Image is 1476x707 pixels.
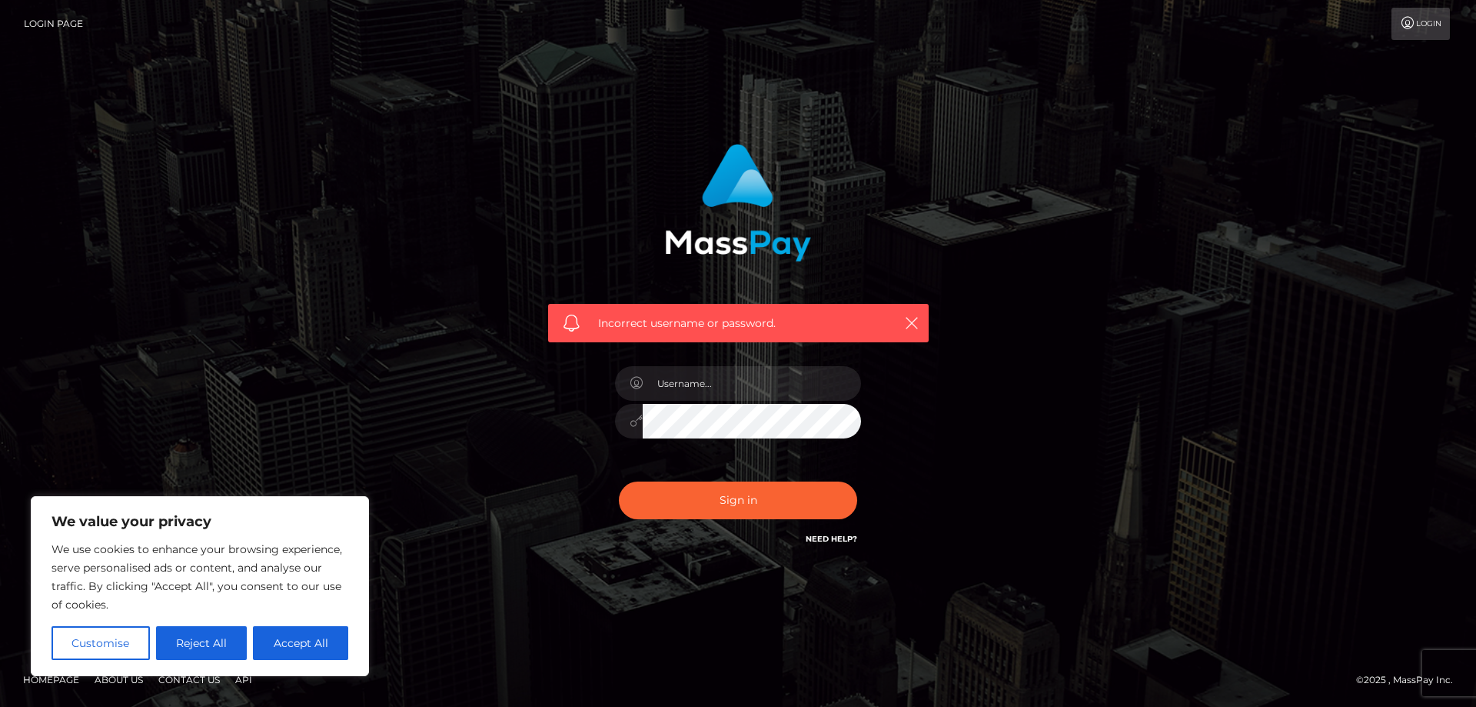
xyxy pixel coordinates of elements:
a: About Us [88,668,149,692]
a: Homepage [17,668,85,692]
p: We use cookies to enhance your browsing experience, serve personalised ads or content, and analys... [52,540,348,614]
a: Login Page [24,8,83,40]
img: MassPay Login [665,144,811,262]
div: We value your privacy [31,496,369,676]
button: Accept All [253,626,348,660]
a: Login [1391,8,1450,40]
div: © 2025 , MassPay Inc. [1356,672,1464,689]
button: Customise [52,626,150,660]
span: Incorrect username or password. [598,315,879,332]
a: API [229,668,258,692]
input: Username... [643,366,861,401]
button: Sign in [619,482,857,519]
a: Contact Us [152,668,226,692]
button: Reject All [156,626,248,660]
p: We value your privacy [52,512,348,531]
a: Need Help? [806,534,857,544]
